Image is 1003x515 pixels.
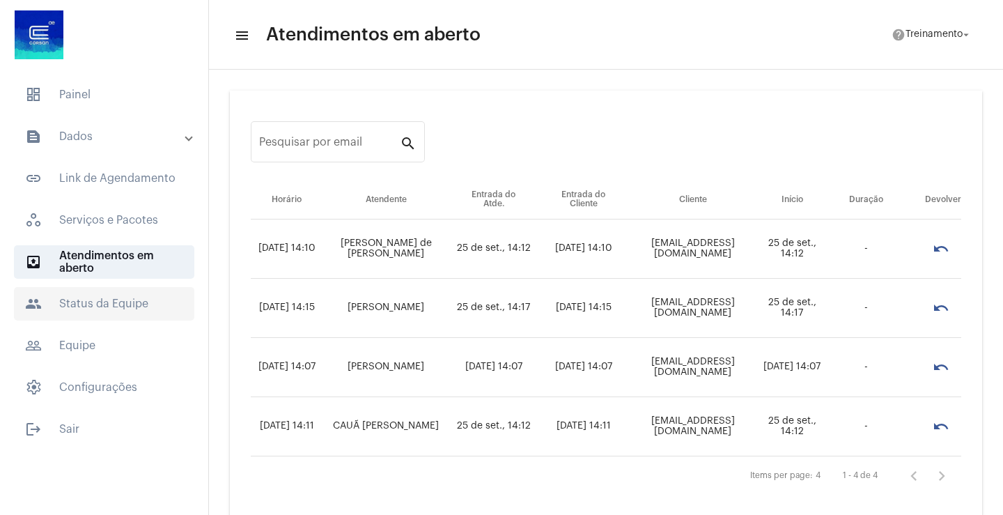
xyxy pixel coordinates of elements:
th: Atendente [322,180,449,220]
th: Devolver [904,180,961,220]
td: [DATE] 14:15 [251,279,322,338]
span: Sair [14,413,194,446]
span: Atendimentos em aberto [14,245,194,279]
mat-icon: help [892,28,905,42]
td: - [828,397,904,456]
span: Treinamento [905,30,963,40]
td: [DATE] 14:07 [538,338,629,397]
td: [DATE] 14:07 [449,338,538,397]
mat-icon: sidenav icon [25,254,42,270]
td: - [828,220,904,279]
span: Atendimentos em aberto [266,24,481,46]
span: sidenav icon [25,212,42,229]
td: [DATE] 14:07 [756,338,828,397]
td: 25 de set., 14:12 [449,220,538,279]
span: Serviços e Pacotes [14,203,194,237]
mat-expansion-panel-header: sidenav iconDados [8,120,208,153]
td: [EMAIL_ADDRESS][DOMAIN_NAME] [630,220,756,279]
button: Treinamento [883,21,981,49]
td: [EMAIL_ADDRESS][DOMAIN_NAME] [630,338,756,397]
span: sidenav icon [25,86,42,103]
div: 4 [816,471,821,480]
mat-icon: sidenav icon [234,27,248,44]
span: Equipe [14,329,194,362]
mat-chip-list: selection [909,235,961,263]
td: CAUÃ [PERSON_NAME] [322,397,449,456]
mat-icon: search [400,134,417,151]
div: 1 - 4 de 4 [843,471,878,480]
button: Próxima página [928,462,956,490]
mat-chip-list: selection [909,294,961,322]
mat-icon: sidenav icon [25,170,42,187]
td: [DATE] 14:15 [538,279,629,338]
td: [DATE] 14:11 [251,397,322,456]
mat-icon: sidenav icon [25,421,42,438]
td: - [828,338,904,397]
span: Link de Agendamento [14,162,194,195]
td: 25 de set., 14:12 [449,397,538,456]
mat-icon: undo [933,359,949,376]
mat-icon: sidenav icon [25,295,42,312]
th: Cliente [630,180,756,220]
span: Painel [14,78,194,112]
mat-icon: sidenav icon [25,128,42,145]
div: Items per page: [750,471,813,480]
td: [PERSON_NAME] [322,279,449,338]
mat-icon: arrow_drop_down [960,29,972,41]
td: 25 de set., 14:12 [756,397,828,456]
mat-icon: undo [933,418,949,435]
td: 25 de set., 14:17 [449,279,538,338]
mat-icon: undo [933,240,949,257]
mat-icon: sidenav icon [25,337,42,354]
td: [PERSON_NAME] [322,338,449,397]
td: [PERSON_NAME] de [PERSON_NAME] [322,220,449,279]
th: Entrada do Cliente [538,180,629,220]
button: Página anterior [900,462,928,490]
mat-chip-list: selection [909,413,961,440]
td: [DATE] 14:11 [538,397,629,456]
th: Horário [251,180,322,220]
th: Entrada do Atde. [449,180,538,220]
td: [EMAIL_ADDRESS][DOMAIN_NAME] [630,279,756,338]
img: d4669ae0-8c07-2337-4f67-34b0df7f5ae4.jpeg [11,7,67,63]
mat-chip-list: selection [909,353,961,381]
td: 25 de set., 14:17 [756,279,828,338]
input: Pesquisar por email [259,139,400,151]
span: Configurações [14,371,194,404]
span: sidenav icon [25,379,42,396]
mat-panel-title: Dados [25,128,186,145]
td: [EMAIL_ADDRESS][DOMAIN_NAME] [630,397,756,456]
td: [DATE] 14:07 [251,338,322,397]
th: Duração [828,180,904,220]
span: Status da Equipe [14,287,194,321]
td: [DATE] 14:10 [538,220,629,279]
td: 25 de set., 14:12 [756,220,828,279]
td: [DATE] 14:10 [251,220,322,279]
th: Início [756,180,828,220]
mat-icon: undo [933,300,949,316]
td: - [828,279,904,338]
